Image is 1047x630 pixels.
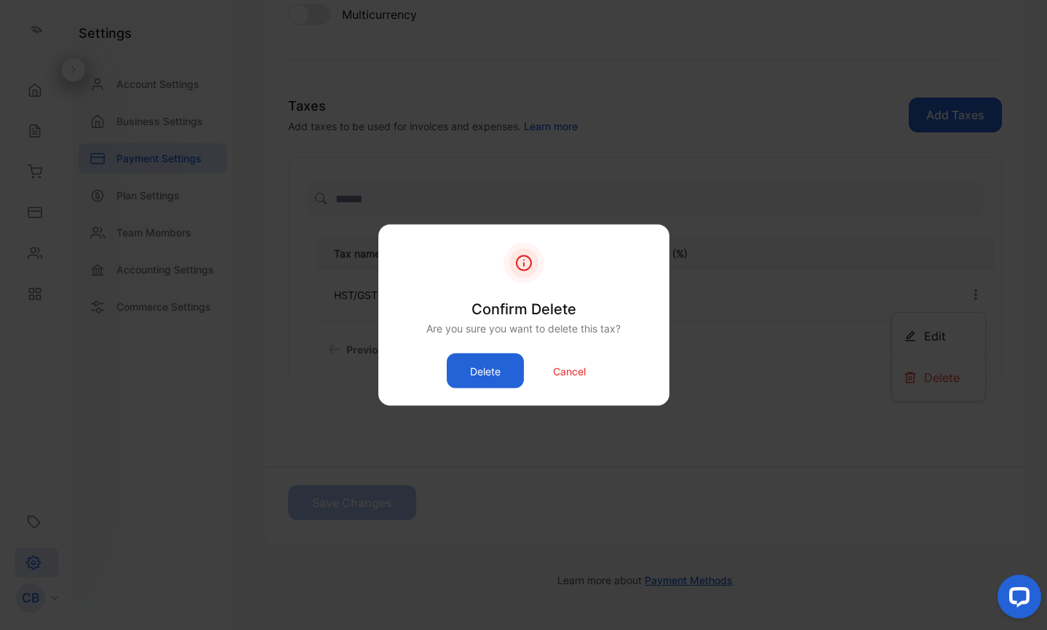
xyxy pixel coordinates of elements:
p: Cancel [553,363,586,378]
p: Are you sure you want to delete this tax? [426,321,621,336]
button: Delete [447,354,524,388]
iframe: LiveChat chat widget [986,569,1047,630]
p: Confirm Delete [426,298,621,320]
